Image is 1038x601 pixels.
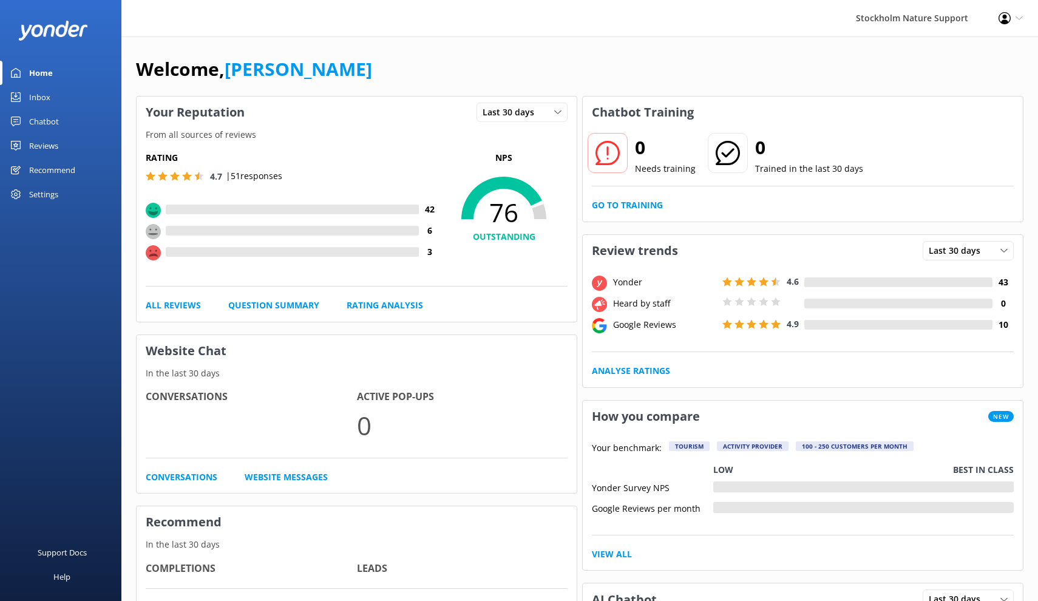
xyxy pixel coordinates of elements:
h4: 3 [419,245,440,259]
p: Trained in the last 30 days [755,162,863,175]
a: [PERSON_NAME] [225,56,372,81]
div: Home [29,61,53,85]
a: Rating Analysis [347,299,423,312]
p: From all sources of reviews [137,128,577,141]
p: Best in class [953,463,1014,477]
h3: Review trends [583,235,687,267]
h4: 6 [419,224,440,237]
a: Analyse Ratings [592,364,670,378]
p: Your benchmark: [592,441,662,456]
h2: 0 [755,133,863,162]
h4: 10 [992,318,1014,331]
div: Reviews [29,134,58,158]
div: Help [53,565,70,589]
h4: OUTSTANDING [440,230,568,243]
div: Settings [29,182,58,206]
h3: Recommend [137,506,577,538]
p: NPS [440,151,568,165]
p: In the last 30 days [137,367,577,380]
img: yonder-white-logo.png [18,21,88,41]
p: Low [713,463,733,477]
span: Last 30 days [929,244,988,257]
div: Heard by staff [610,297,719,310]
a: Conversations [146,470,217,484]
h3: Chatbot Training [583,97,703,128]
h5: Rating [146,151,440,165]
p: Needs training [635,162,696,175]
h2: 0 [635,133,696,162]
div: Chatbot [29,109,59,134]
p: | 51 responses [226,169,282,183]
span: 76 [440,197,568,228]
h1: Welcome, [136,55,372,84]
div: Activity Provider [717,441,789,451]
div: 100 - 250 customers per month [796,441,914,451]
div: Support Docs [38,540,87,565]
span: New [988,411,1014,422]
a: All Reviews [146,299,201,312]
h3: Website Chat [137,335,577,367]
div: Yonder Survey NPS [592,481,713,492]
h4: Conversations [146,389,357,405]
p: In the last 30 days [137,538,577,551]
div: Google Reviews [610,318,719,331]
h3: How you compare [583,401,709,432]
div: Inbox [29,85,50,109]
span: 4.7 [210,171,222,182]
span: Last 30 days [483,106,541,119]
h4: 42 [419,203,440,216]
p: 0 [357,405,568,446]
h4: Leads [357,561,568,577]
span: 4.9 [787,318,799,330]
h3: Your Reputation [137,97,254,128]
span: 4.6 [787,276,799,287]
a: View All [592,548,632,561]
h4: 43 [992,276,1014,289]
h4: Active Pop-ups [357,389,568,405]
a: Website Messages [245,470,328,484]
a: Question Summary [228,299,319,312]
h4: Completions [146,561,357,577]
div: Tourism [669,441,710,451]
a: Go to Training [592,199,663,212]
div: Google Reviews per month [592,502,713,513]
div: Yonder [610,276,719,289]
h4: 0 [992,297,1014,310]
div: Recommend [29,158,75,182]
